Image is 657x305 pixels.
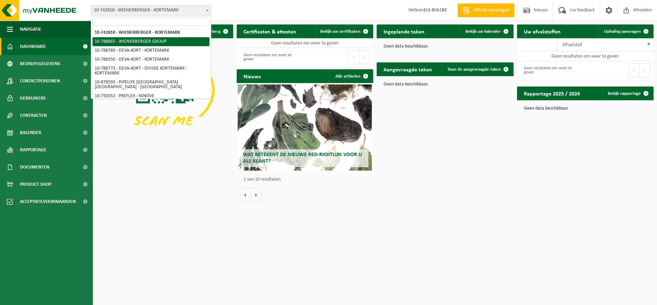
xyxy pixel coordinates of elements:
[604,29,641,34] span: Ophaling aanvragen
[20,55,60,72] span: Bedrijfsgegevens
[237,38,374,48] td: Geen resultaten om weer te geven
[237,24,303,38] h2: Certificaten & attesten
[20,124,41,141] span: Kalender
[91,5,211,16] span: 10-742818 - WIENERBERGER - KORTEMARK
[384,82,507,87] p: Geen data beschikbaar.
[91,6,211,15] span: 10-742818 - WIENERBERGER - KORTEMARK
[93,55,209,64] li: 10-788350 - DEVA-KORT - KORTEMARK
[457,3,514,17] a: Offerte aanvragen
[330,69,373,83] a: Alle artikelen
[20,176,51,193] span: Product Shop
[602,87,653,100] a: Bekijk rapportage
[472,7,511,14] span: Offerte aanvragen
[200,24,233,38] button: Verberg
[384,44,507,49] p: Geen data beschikbaar.
[244,177,370,182] p: 1 van 10 resultaten
[315,24,373,38] a: Bekijk uw certificaten
[448,67,501,72] span: Toon de aangevraagde taken
[639,63,650,77] button: Next
[517,51,654,61] td: Geen resultaten om weer te geven
[20,107,47,124] span: Contracten
[377,62,439,76] h2: Aangevraagde taken
[20,72,60,90] span: Contactpersonen
[237,69,268,83] h2: Nieuws
[348,50,359,64] button: Previous
[424,8,447,13] strong: ELS BULCKE
[20,141,46,159] span: Rapportage
[520,63,582,78] div: Geen resultaten om weer te geven
[93,78,209,92] li: 10-878593 - PIPELIFE [GEOGRAPHIC_DATA] [GEOGRAPHIC_DATA] - [GEOGRAPHIC_DATA]
[20,90,46,107] span: Gebruikers
[93,28,209,37] li: 10-742818 - WIENERBERGER - KORTEMARK
[377,24,431,38] h2: Ingeplande taken
[93,92,209,101] li: 10-750352 - PREFLEX - NINOVE
[20,21,41,38] span: Navigatie
[93,64,209,78] li: 10-788773 - DEVA-KORT - DIVISIE KORTEMARK - KORTEMARK
[251,188,262,202] button: Volgende
[465,29,501,34] span: Bekijk uw kalender
[562,42,582,48] span: Afvalstof
[517,24,568,38] h2: Uw afvalstoffen
[628,63,639,77] button: Previous
[93,46,209,55] li: 10-788769 - DEVA-KORT - KORTEMARK
[243,152,362,164] span: Wat betekent de nieuwe RED-richtlijn voor u als klant?
[320,29,360,34] span: Bekijk uw certificaten
[460,24,513,38] a: Bekijk uw kalender
[20,159,49,176] span: Documenten
[599,24,653,38] a: Ophaling aanvragen
[238,84,372,171] a: Wat betekent de nieuwe RED-richtlijn voor u als klant?
[20,38,46,55] span: Dashboard
[93,37,209,46] li: 10-788665 - WIENERBERGER GROUP
[517,87,587,100] h2: Rapportage 2025 / 2024
[442,62,513,76] a: Toon de aangevraagde taken
[205,29,220,34] span: Verberg
[240,50,302,65] div: Geen resultaten om weer te geven
[20,193,76,210] span: Acceptatievoorwaarden
[524,106,647,111] p: Geen data beschikbaar
[359,50,370,64] button: Next
[240,188,251,202] button: Vorige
